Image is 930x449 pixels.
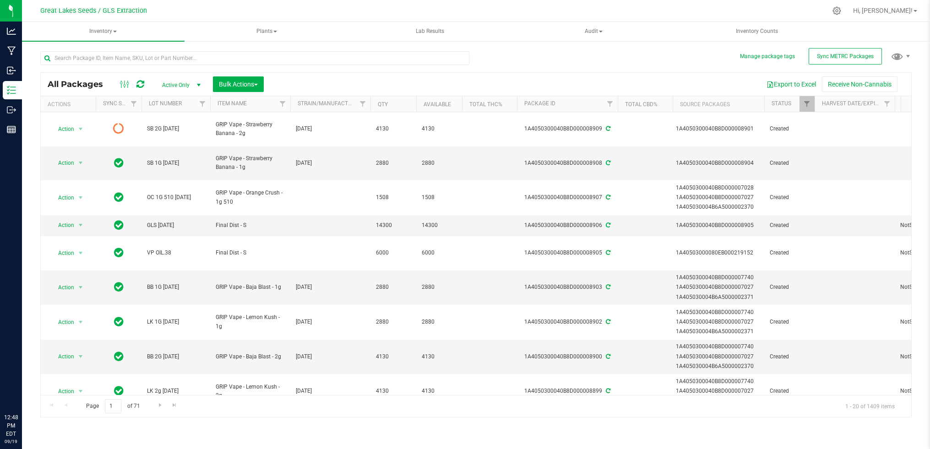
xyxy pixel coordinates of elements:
span: Action [50,247,75,260]
inline-svg: Manufacturing [7,46,16,55]
span: select [75,281,87,294]
span: 2880 [422,318,457,326]
div: 1A4050300040B8D000008900 [516,352,619,361]
span: Sync from Compliance System [604,222,610,228]
span: Great Lakes Seeds / GLS Extraction [40,7,147,15]
span: [DATE] [296,387,365,395]
span: select [75,191,87,204]
span: 4130 [376,352,411,361]
span: 6000 [376,249,411,257]
a: Status [772,100,791,107]
span: Created [770,283,809,292]
span: 6000 [422,249,457,257]
span: 4130 [376,124,411,133]
span: select [75,157,87,169]
span: 2880 [422,283,457,292]
span: Sync from Compliance System [604,160,610,166]
div: Value 3: 1A405030004B6A5000002370 [676,203,761,211]
span: select [75,316,87,329]
span: 4130 [422,352,457,361]
span: In Sync [114,219,124,232]
div: Value 3: 1A405030004B6A5000002371 [676,327,761,336]
span: GRIP Vape - Lemon Kush - 1g [216,313,285,330]
span: Lab Results [403,27,457,35]
span: Created [770,159,809,168]
button: Manage package tags [740,53,795,60]
span: In Sync [114,281,124,293]
div: Value 1: 1A4050300040B8D000007740 [676,308,761,317]
span: Action [50,350,75,363]
span: Action [50,123,75,135]
a: Filter [195,96,210,112]
a: Plants [185,22,348,41]
span: Sync METRC Packages [817,53,874,60]
span: Inventory [22,22,185,41]
inline-svg: Outbound [7,105,16,114]
span: Bulk Actions [219,81,258,88]
button: Export to Excel [761,76,822,92]
span: Page of 71 [78,399,147,413]
span: GRIP Vape - Strawberry Banana - 1g [216,154,285,172]
span: Sync from Compliance System [604,249,610,256]
div: 1A4050300040B8D000008908 [516,159,619,168]
div: Value 3: 1A405030004B6A5000002371 [676,293,761,302]
span: select [75,219,87,232]
a: Sync Status [103,100,138,107]
inline-svg: Inbound [7,66,16,75]
div: Value 3: 1A405030004B6A5000002370 [676,362,761,371]
span: In Sync [114,191,124,204]
div: Value 1: 1A4050300040B8D000007740 [676,273,761,282]
a: Inventory Counts [676,22,838,41]
span: GRIP Vape - Baja Blast - 2g [216,352,285,361]
div: 1A4050300040B8D000008909 [516,124,619,133]
inline-svg: Inventory [7,86,16,95]
iframe: Resource center [9,376,37,403]
th: Source Packages [673,96,764,112]
span: Pending Sync [113,122,124,135]
span: Action [50,191,75,204]
button: Receive Non-Cannabis [822,76,897,92]
span: 4130 [422,124,457,133]
span: Action [50,316,75,329]
div: 1A4050300040B8D000008899 [516,387,619,395]
a: Filter [275,96,290,112]
div: 1A4050300040B8D000008906 [516,221,619,230]
a: Go to the last page [168,399,181,411]
a: Filter [880,96,895,112]
span: Sync from Compliance System [604,353,610,360]
span: 1 - 20 of 1409 items [838,399,902,413]
span: GRIP Vape - Lemon Kush - 2g [216,383,285,400]
span: LK 1G [DATE] [147,318,205,326]
span: Action [50,385,75,398]
span: Sync from Compliance System [604,194,610,200]
button: Sync METRC Packages [809,48,882,65]
div: Value 2: 1A4050300040B8D000007027 [676,352,761,361]
a: Harvest Date/Expiration [822,100,894,107]
inline-svg: Analytics [7,27,16,36]
div: Manage settings [831,6,843,15]
span: Created [770,387,809,395]
span: BB 2G [DATE] [147,352,205,361]
a: Qty [378,101,388,108]
a: Lot Number [149,100,182,107]
div: Value 2: 1A4050300040B8D000007027 [676,318,761,326]
a: Filter [355,96,370,112]
span: OC 1G 510 [DATE] [147,193,205,202]
span: select [75,350,87,363]
span: Audit [513,22,674,41]
span: 14300 [422,221,457,230]
span: In Sync [114,157,124,169]
div: Value 1: 1A4050300040B8D000008905 [676,221,761,230]
p: 09/19 [4,438,18,445]
span: 4130 [422,387,457,395]
span: GRIP Vape - Strawberry Banana - 2g [216,120,285,138]
span: 2880 [422,159,457,168]
span: Sync from Compliance System [604,125,610,132]
div: Value 1: 1A4050300040B8D000008901 [676,124,761,133]
inline-svg: Reports [7,125,16,134]
span: Inventory Counts [723,27,790,35]
span: Final Dist - S [216,221,285,230]
span: [DATE] [296,159,365,168]
span: BB 1G [DATE] [147,283,205,292]
span: Created [770,221,809,230]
